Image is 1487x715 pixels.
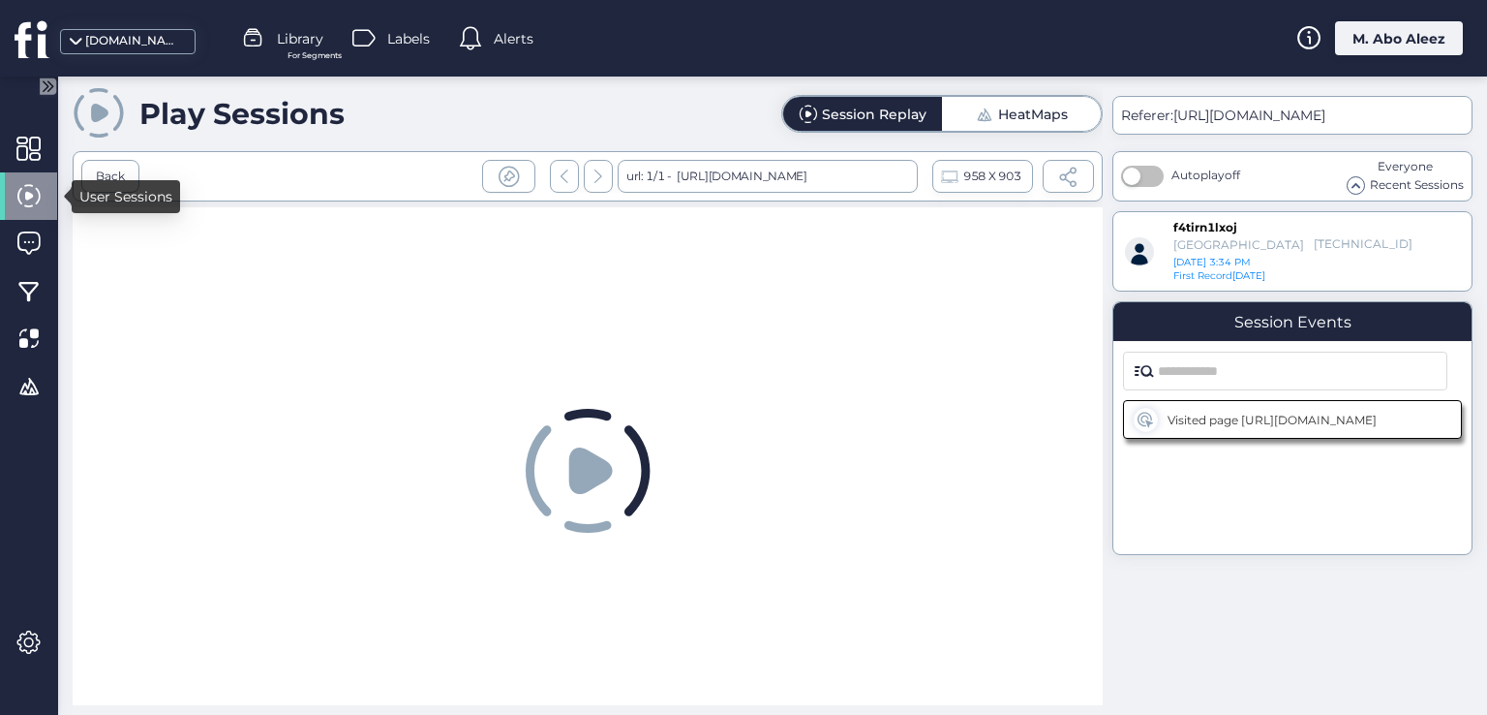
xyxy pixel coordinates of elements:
span: [URL][DOMAIN_NAME] [1173,107,1325,124]
div: Everyone [1347,158,1464,176]
div: HeatMaps [998,108,1068,121]
div: Back [96,168,125,186]
span: Autoplay [1171,168,1240,182]
div: Session Replay [822,108,926,121]
span: Library [277,28,323,49]
div: User Sessions [72,180,180,213]
span: Labels [387,28,430,49]
span: off [1225,168,1240,182]
span: 958 X 903 [963,166,1020,187]
div: Play Sessions [139,96,345,132]
div: M. Abo Aleez [1335,21,1463,55]
span: Alerts [494,28,533,49]
span: For Segments [288,49,342,62]
span: First Record [1173,269,1232,282]
div: f4tirn1lxoj [1173,220,1268,236]
span: Referer: [1121,107,1173,124]
div: [TECHNICAL_ID] [1314,236,1390,253]
div: Session Events [1234,313,1351,331]
div: Visited page [URL][DOMAIN_NAME] [1168,413,1419,427]
div: [DATE] [1173,269,1278,283]
span: Recent Sessions [1370,176,1464,195]
div: [URL][DOMAIN_NAME] [672,160,807,193]
div: [DOMAIN_NAME] [85,32,182,50]
div: url: 1/1 - [618,160,918,193]
div: [GEOGRAPHIC_DATA] [1173,237,1304,252]
div: [DATE] 3:34 PM [1173,256,1326,269]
